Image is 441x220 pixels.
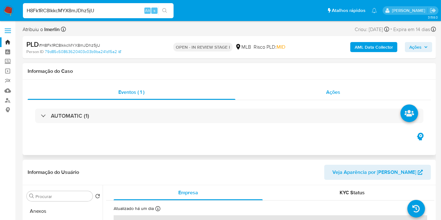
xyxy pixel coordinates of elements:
[372,8,377,13] a: Notificações
[350,42,397,52] button: AML Data Collector
[28,169,79,175] h1: Informação do Usuário
[178,189,198,196] span: Empresa
[235,44,251,51] div: MLB
[153,8,155,13] span: s
[24,204,103,219] button: Anexos
[277,43,285,51] span: MID
[23,7,174,15] input: Pesquise usuários ou casos...
[405,42,432,52] button: Ações
[35,194,90,199] input: Procurar
[23,26,60,33] span: Atribuiu o
[324,165,431,180] button: Veja Aparência por [PERSON_NAME]
[39,42,100,48] span: # H8Fk1RC8IkkcMYX8mJDhz5jU
[355,25,389,34] div: Criou: [DATE]
[392,8,428,13] p: leticia.merlin@mercadolivre.com
[390,25,392,34] span: -
[355,42,393,52] b: AML Data Collector
[118,89,144,96] span: Eventos ( 1 )
[35,109,423,123] div: AUTOMATIC (1)
[254,44,285,51] span: Risco PLD:
[340,189,365,196] span: KYC Status
[26,39,39,49] b: PLD
[95,194,100,201] button: Retornar ao pedido padrão
[332,165,416,180] span: Veja Aparência por [PERSON_NAME]
[114,206,154,212] p: Atualizado há um dia
[26,49,44,55] b: Person ID
[173,43,233,51] p: OPEN - IN REVIEW STAGE I
[145,8,150,13] span: Alt
[430,7,436,14] a: Sair
[332,7,365,14] span: Atalhos rápidos
[326,89,340,96] span: Ações
[43,26,60,33] b: lmerlin
[29,194,34,199] button: Procurar
[51,112,89,119] h3: AUTOMATIC (1)
[45,49,121,55] a: 79d85c50863620403c03b9ba241d15a2
[409,42,422,52] span: Ações
[158,6,171,15] button: search-icon
[393,26,430,33] span: Expira em 14 dias
[28,68,431,74] h1: Informação do Caso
